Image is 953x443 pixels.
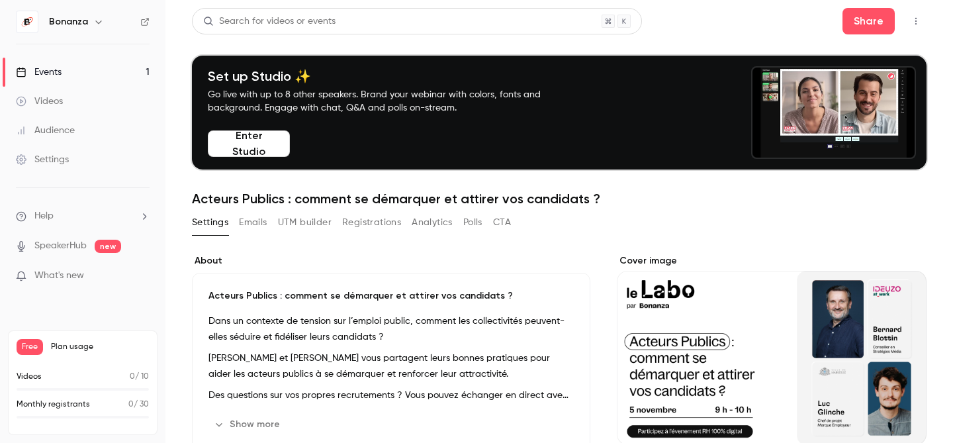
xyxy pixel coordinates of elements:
p: Dans un contexte de tension sur l’emploi public, comment les collectivités peuvent-elles séduire ... [208,313,574,345]
button: Emails [239,212,267,233]
span: 0 [130,373,135,381]
h6: Bonanza [49,15,88,28]
span: What's new [34,269,84,283]
p: Des questions sur vos propres recrutements ? Vous pouvez échanger en direct avec nos intervenants... [208,387,574,403]
div: Search for videos or events [203,15,336,28]
img: Bonanza [17,11,38,32]
span: new [95,240,121,253]
span: Plan usage [51,342,149,352]
label: Cover image [617,254,927,268]
button: UTM builder [278,212,332,233]
span: Help [34,209,54,223]
span: 0 [128,401,134,409]
h4: Set up Studio ✨ [208,68,572,84]
button: Settings [192,212,228,233]
p: Videos [17,371,42,383]
button: Polls [463,212,482,233]
p: Go live with up to 8 other speakers. Brand your webinar with colors, fonts and background. Engage... [208,88,572,115]
li: help-dropdown-opener [16,209,150,223]
label: About [192,254,590,268]
p: [PERSON_NAME] et [PERSON_NAME] vous partagent leurs bonnes pratiques pour aider les acteurs publi... [208,350,574,382]
span: Free [17,339,43,355]
a: SpeakerHub [34,239,87,253]
div: Videos [16,95,63,108]
div: Audience [16,124,75,137]
iframe: Noticeable Trigger [134,270,150,282]
p: Acteurs Publics : comment se démarquer et attirer vos candidats ? [208,289,574,303]
button: Analytics [412,212,453,233]
div: Events [16,66,62,79]
p: / 10 [130,371,149,383]
p: / 30 [128,399,149,411]
button: Registrations [342,212,401,233]
p: Monthly registrants [17,399,90,411]
button: Enter Studio [208,130,290,157]
button: Show more [208,414,288,435]
button: Share [842,8,895,34]
h1: Acteurs Publics : comment se démarquer et attirer vos candidats ? [192,191,927,207]
button: CTA [493,212,511,233]
div: Settings [16,153,69,166]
